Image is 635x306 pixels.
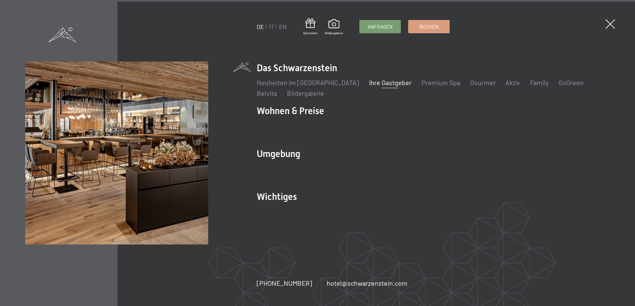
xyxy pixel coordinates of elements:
a: GoGreen [559,78,584,86]
span: [PHONE_NUMBER] [257,279,312,287]
a: IT [269,23,274,30]
a: EN [279,23,287,30]
a: Family [530,78,549,86]
a: Bildergalerie [325,19,343,35]
a: Buchen [408,20,449,33]
a: Premium Spa [421,78,460,86]
a: Aktiv [505,78,520,86]
a: DE [257,23,264,30]
a: Bildergalerie [287,89,324,97]
span: Anfragen [368,23,393,30]
a: Ihre Gastgeber [369,78,411,86]
a: hotel@schwarzenstein.com [327,278,408,288]
a: [PHONE_NUMBER] [257,278,312,288]
span: Gutschein [303,31,317,35]
a: Belvita [257,89,277,97]
a: Anfragen [360,20,401,33]
a: Neuheiten im [GEOGRAPHIC_DATA] [257,78,359,86]
span: Buchen [419,23,438,30]
span: Bildergalerie [325,31,343,35]
a: Gutschein [303,18,317,35]
a: Gourmet [470,78,496,86]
